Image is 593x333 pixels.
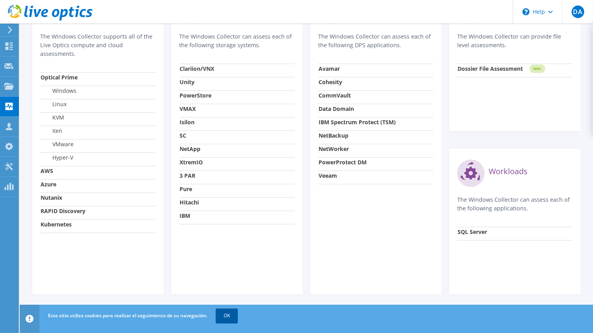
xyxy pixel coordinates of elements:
[319,65,340,72] strong: Avamar
[180,92,211,99] strong: PowerStore
[41,167,53,175] strong: AWS
[180,158,203,166] strong: XtremIO
[180,65,214,72] strong: Clariion/VNX
[318,32,434,50] p: The Windows Collector can assess each of the following DPS applications.
[180,105,196,112] strong: VMAX
[41,221,72,228] strong: Kubernetes
[41,100,67,108] label: Linux
[180,199,199,206] strong: Hitachi
[319,105,354,112] strong: Data Domain
[458,228,487,235] strong: SQL Server
[41,180,56,188] strong: Azure
[319,158,367,166] strong: PowerProtect DM
[41,154,73,162] label: Hyper-V
[319,132,348,139] strong: NetBackup
[319,172,337,179] strong: Veeam
[180,132,186,139] strong: SC
[41,127,62,135] label: Xen
[41,87,76,95] label: Windows
[523,8,530,15] svg: \n
[48,312,208,319] span: Este sitio utiliza cookies para realizar el seguimiento de su navegación.
[180,212,190,219] strong: IBM
[319,145,349,153] strong: NetWorker
[534,67,541,71] tspan: NEW!
[40,32,156,58] p: The Windows Collector supports all of the Live Optics compute and cloud assessments.
[457,32,573,50] p: The Windows Collector can provide file level assessments.
[319,118,396,126] strong: IBM Spectrum Protect (TSM)
[180,145,200,153] strong: NetApp
[319,78,342,86] strong: Cohesity
[458,65,523,72] strong: Dossier File Assessment
[216,309,238,323] a: OK
[180,118,195,126] strong: Isilon
[41,194,62,201] strong: Nutanix
[572,6,584,18] span: DA
[180,78,195,86] strong: Unity
[457,195,573,213] p: The Windows Collector can assess each of the following applications.
[489,167,528,175] label: Workloads
[179,32,295,50] p: The Windows Collector can assess each of the following storage systems.
[180,185,192,193] strong: Pure
[41,207,85,215] strong: RAPID Discovery
[319,92,351,99] strong: CommVault
[41,74,78,81] strong: Optical Prime
[41,114,64,121] label: KVM
[41,140,74,148] label: VMware
[180,172,195,179] strong: 3 PAR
